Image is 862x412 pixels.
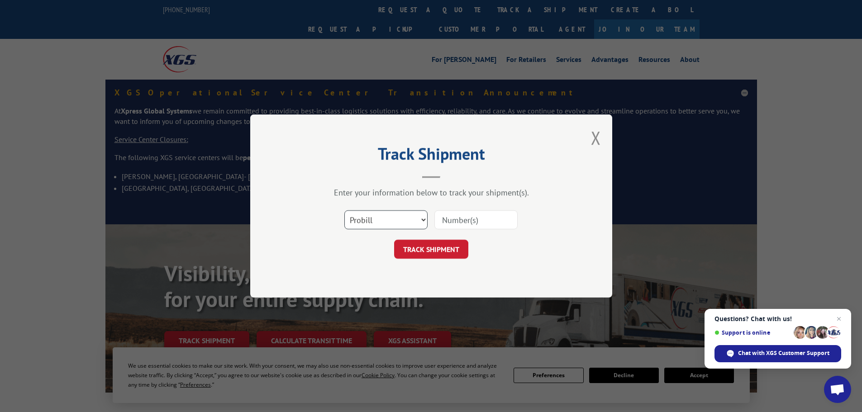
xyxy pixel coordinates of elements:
[714,315,841,322] span: Questions? Chat with us!
[295,147,567,165] h2: Track Shipment
[738,349,829,357] span: Chat with XGS Customer Support
[714,329,791,336] span: Support is online
[591,126,601,150] button: Close modal
[295,187,567,198] div: Enter your information below to track your shipment(s).
[434,210,518,229] input: Number(s)
[824,376,851,403] a: Open chat
[394,240,468,259] button: TRACK SHIPMENT
[714,345,841,362] span: Chat with XGS Customer Support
